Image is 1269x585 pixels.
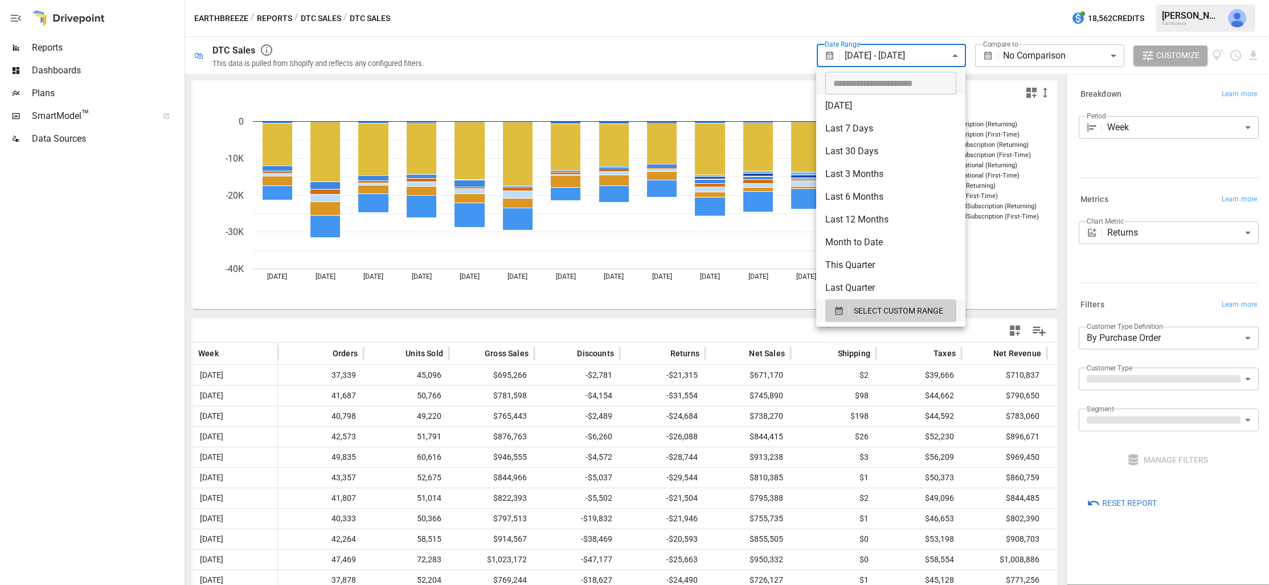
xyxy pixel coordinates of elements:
li: Last 3 Months [816,163,965,186]
li: Last 12 Months [816,208,965,231]
li: [DATE] [816,94,965,117]
li: Last 6 Months [816,186,965,208]
span: SELECT CUSTOM RANGE [854,304,943,318]
li: Last Quarter [816,277,965,299]
li: Month to Date [816,231,965,254]
li: Last 7 Days [816,117,965,140]
li: This Quarter [816,254,965,277]
button: SELECT CUSTOM RANGE [825,299,956,322]
li: Last 30 Days [816,140,965,163]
